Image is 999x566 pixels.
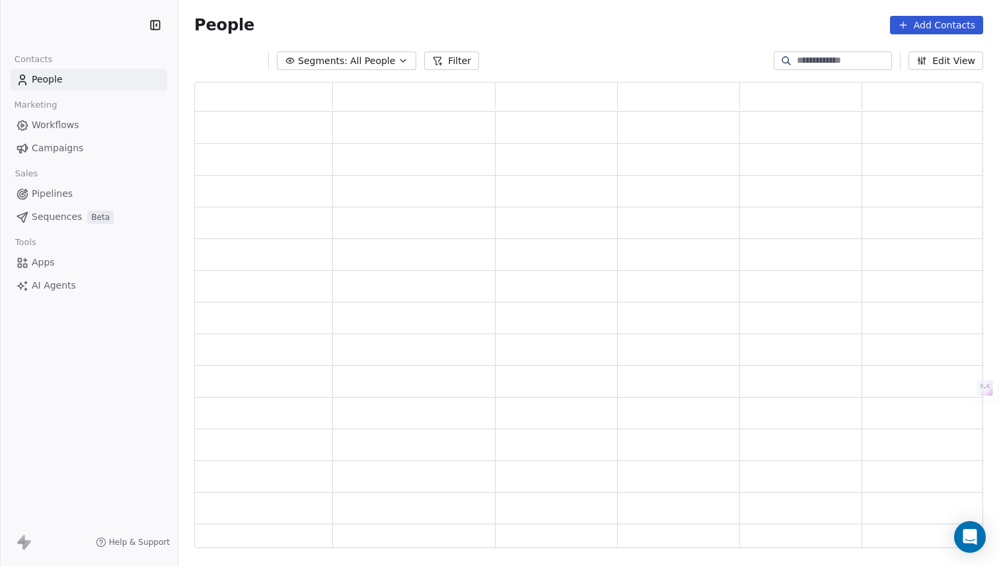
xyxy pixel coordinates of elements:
a: Help & Support [96,537,170,548]
div: grid [195,112,984,549]
a: SequencesBeta [11,206,167,228]
span: Workflows [32,118,79,132]
span: Beta [87,211,114,224]
span: All People [350,54,395,68]
span: Help & Support [109,537,170,548]
button: Edit View [908,52,983,70]
span: Apps [32,256,55,269]
span: Sales [9,164,44,184]
a: Pipelines [11,183,167,205]
button: Filter [424,52,479,70]
a: Campaigns [11,137,167,159]
a: AI Agents [11,275,167,297]
span: Contacts [9,50,58,69]
span: Campaigns [32,141,83,155]
span: People [194,15,254,35]
a: Apps [11,252,167,273]
span: Tools [9,232,42,252]
div: Open Intercom Messenger [954,521,986,553]
a: People [11,69,167,90]
span: Marketing [9,95,63,115]
span: Pipelines [32,187,73,201]
span: AI Agents [32,279,76,293]
span: People [32,73,63,87]
button: Add Contacts [890,16,983,34]
span: Segments: [298,54,348,68]
a: Workflows [11,114,167,136]
span: Sequences [32,210,82,224]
